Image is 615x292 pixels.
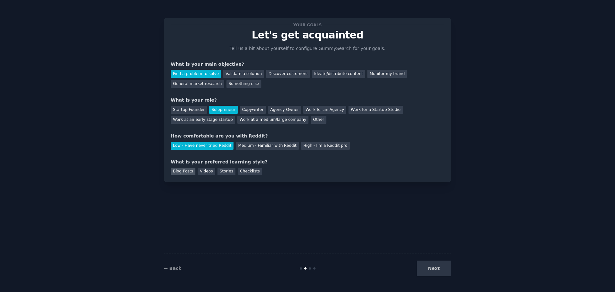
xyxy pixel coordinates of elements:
[171,97,444,104] div: What is your role?
[171,168,195,176] div: Blog Posts
[171,159,444,165] div: What is your preferred learning style?
[223,70,264,78] div: Validate a solution
[171,29,444,41] p: Let's get acquainted
[292,21,323,28] span: Your goals
[367,70,407,78] div: Monitor my brand
[171,142,234,150] div: Low - Have never tried Reddit
[312,70,365,78] div: Ideate/distribute content
[348,106,403,114] div: Work for a Startup Studio
[266,70,309,78] div: Discover customers
[171,133,444,139] div: How comfortable are you with Reddit?
[164,266,181,271] a: ← Back
[198,168,215,176] div: Videos
[171,80,224,88] div: General market research
[268,106,301,114] div: Agency Owner
[237,116,308,124] div: Work at a medium/large company
[171,106,207,114] div: Startup Founder
[303,106,346,114] div: Work for an Agency
[311,116,326,124] div: Other
[240,106,266,114] div: Copywriter
[238,168,262,176] div: Checklists
[209,106,237,114] div: Solopreneur
[171,70,221,78] div: Find a problem to solve
[171,116,235,124] div: Work at an early stage startup
[171,61,444,68] div: What is your main objective?
[226,80,261,88] div: Something else
[236,142,299,150] div: Medium - Familiar with Reddit
[227,45,388,52] p: Tell us a bit about yourself to configure GummySearch for your goals.
[217,168,235,176] div: Stories
[301,142,350,150] div: High - I'm a Reddit pro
